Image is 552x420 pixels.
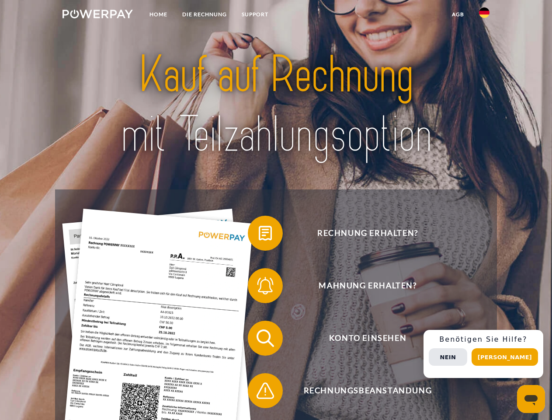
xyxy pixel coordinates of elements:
img: qb_warning.svg [254,380,276,402]
button: Konto einsehen [248,321,475,356]
img: qb_bell.svg [254,275,276,297]
a: SUPPORT [234,7,276,22]
span: Rechnung erhalten? [260,216,475,251]
span: Mahnung erhalten? [260,268,475,303]
button: Rechnungsbeanstandung [248,373,475,408]
button: Rechnung erhalten? [248,216,475,251]
button: [PERSON_NAME] [472,348,538,366]
a: agb [444,7,472,22]
span: Konto einsehen [260,321,475,356]
button: Nein [429,348,467,366]
img: title-powerpay_de.svg [83,42,469,168]
iframe: Schaltfläche zum Öffnen des Messaging-Fensters [517,385,545,413]
img: de [479,7,490,18]
button: Mahnung erhalten? [248,268,475,303]
img: logo-powerpay-white.svg [62,10,133,18]
img: qb_bill.svg [254,222,276,244]
a: Home [142,7,175,22]
img: qb_search.svg [254,327,276,349]
a: DIE RECHNUNG [175,7,234,22]
span: Rechnungsbeanstandung [260,373,475,408]
div: Schnellhilfe [424,330,543,378]
h3: Benötigen Sie Hilfe? [429,335,538,344]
